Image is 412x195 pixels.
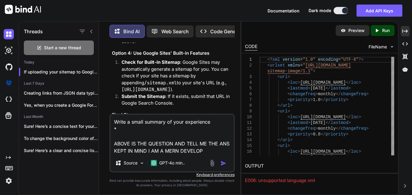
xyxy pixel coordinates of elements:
[298,80,300,85] span: >
[290,132,310,137] span: priority
[283,138,290,142] span: url
[209,160,216,167] img: attachment
[300,80,346,85] span: [URL][DOMAIN_NAME]
[287,155,290,160] span: <
[336,92,341,96] span: </
[287,80,290,85] span: <
[348,28,365,34] p: Preview
[331,120,348,125] span: lastmod
[318,126,336,131] span: monthly
[44,45,81,51] span: Start a new thread
[287,120,290,125] span: <
[300,63,303,68] span: =
[300,57,303,62] span: =
[245,143,252,149] div: 15
[321,132,326,137] span: </
[245,137,252,143] div: 14
[124,160,138,166] p: Source
[287,92,290,96] span: <
[338,57,341,62] span: =
[245,114,252,120] div: 10
[310,155,325,160] span: [DATE]
[313,97,320,102] span: 1.0
[245,177,395,184] div: E006: unsupported language xml
[245,103,252,109] div: 8
[298,115,300,119] span: >
[348,120,351,125] span: >
[389,44,395,49] img: chevron down
[283,57,300,62] span: version
[326,132,346,137] span: priority
[290,115,298,119] span: loc
[341,57,359,62] span: "UTF-8"
[122,59,180,65] strong: Check for Built-in Sitemap
[351,80,359,85] span: loc
[290,155,308,160] span: lastmod
[336,126,341,131] span: </
[287,86,290,91] span: <
[366,92,369,96] span: >
[267,57,272,62] span: <?
[305,63,351,68] span: [URL][DOMAIN_NAME]
[348,86,351,91] span: >
[283,103,290,108] span: url
[24,102,99,108] p: Yes, when you create a Google Form,...
[287,97,290,102] span: <
[308,120,310,125] span: >
[318,57,338,62] span: encoding
[287,132,290,137] span: <
[369,44,387,50] span: FileName
[290,103,293,108] span: >
[287,143,290,148] span: >
[290,86,308,91] span: lastmod
[245,149,252,154] div: 16
[325,120,331,125] span: </
[245,86,252,91] div: 5
[290,92,315,96] span: changefreq
[310,86,325,91] span: [DATE]
[366,126,369,131] span: >
[267,69,310,73] span: sitemap-image/1.1
[287,109,290,114] span: >
[122,93,165,99] strong: Submit the Sitemap
[341,92,366,96] span: changefreq
[24,148,99,154] p: Sure! Here’s a clear and concise list...
[326,97,346,102] span: priority
[359,57,364,62] span: ?>
[272,57,280,62] span: xml
[110,115,234,154] textarea: Write a small summary of your experience * ABOVE IS THE QUESTION AND TELL ME THE ANS KEPT IN MIND...
[245,74,252,80] div: 3
[313,132,320,137] span: 0.8
[112,112,233,119] h3: Final Steps
[122,93,233,107] p: : If it exists, submit that URL in Google Search Console.
[315,126,318,131] span: >
[4,78,14,88] img: premium
[245,132,252,137] div: 13
[245,154,252,160] div: 17
[19,81,99,86] h2: Last 7 Days
[341,28,346,33] img: preview
[245,63,252,68] div: 2
[112,50,233,57] h3: Option 4: Use Google Sites' Built-in Features
[300,149,346,154] span: [URL][DOMAIN_NAME]
[318,92,336,96] span: monthly
[310,69,313,73] span: "
[346,149,351,154] span: </
[287,74,290,79] span: >
[346,132,348,137] span: >
[5,5,41,14] img: Bind AI
[287,63,300,68] span: xmlns
[270,63,285,68] span: urlset
[109,178,235,187] p: Bind can provide inaccurate information, including about people. Always double-check its answers....
[290,80,298,85] span: loc
[346,80,351,85] span: </
[24,69,99,75] p: If uploading your sitemap to Google Driv...
[346,97,348,102] span: >
[341,126,366,131] span: changefreq
[382,28,390,34] p: Run
[310,120,325,125] span: [DATE]
[267,63,270,68] span: <
[245,57,252,63] div: 1
[4,176,14,186] img: settings
[139,161,144,166] img: Pick Models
